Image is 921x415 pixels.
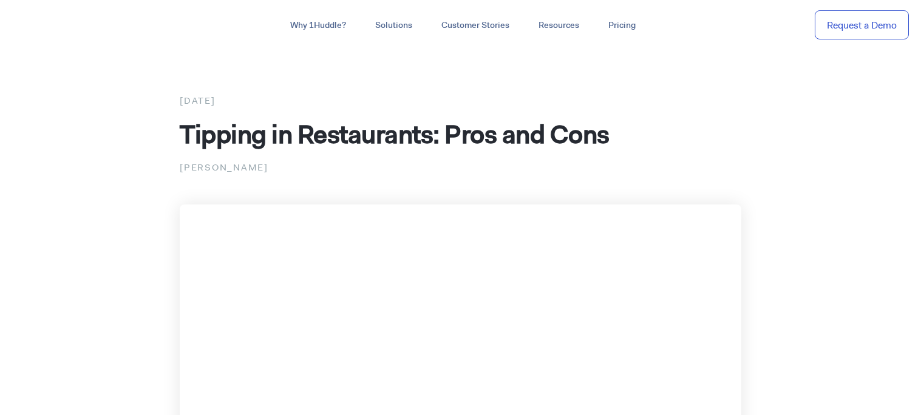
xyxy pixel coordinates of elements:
div: [DATE] [180,93,741,109]
a: Resources [524,15,594,36]
img: ... [12,13,99,36]
a: Pricing [594,15,650,36]
a: Customer Stories [427,15,524,36]
p: [PERSON_NAME] [180,160,741,175]
a: Why 1Huddle? [276,15,361,36]
span: Tipping in Restaurants: Pros and Cons [180,117,610,151]
a: Solutions [361,15,427,36]
a: Request a Demo [815,10,909,40]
